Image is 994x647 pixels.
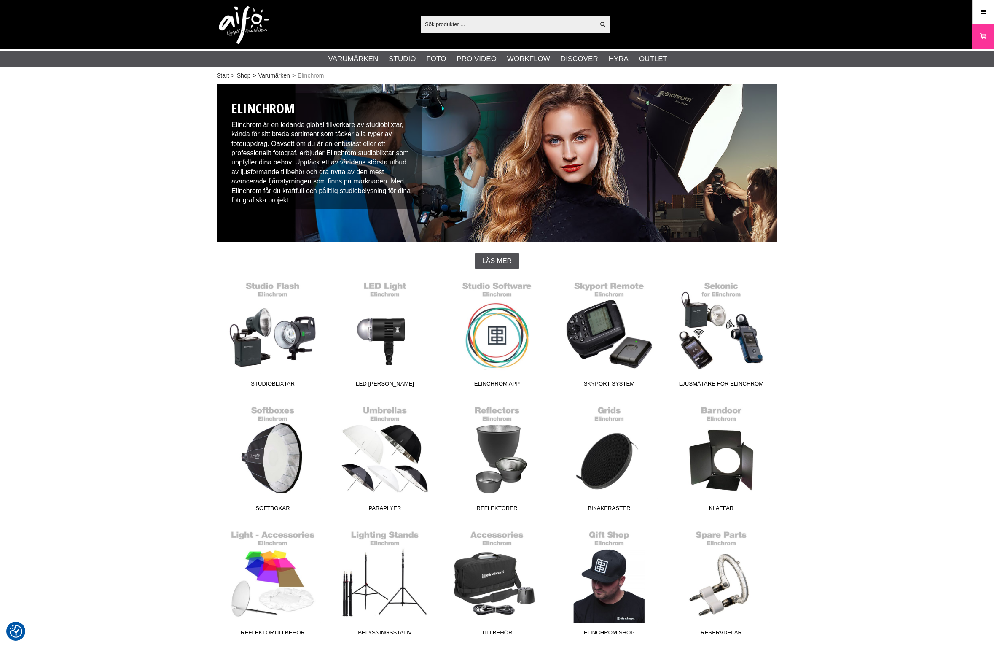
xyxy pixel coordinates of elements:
a: Pro Video [457,54,496,65]
a: Varumärken [328,54,379,65]
span: Ljusmätare för Elinchrom [665,380,777,391]
a: Belysningsstativ [329,526,441,640]
a: Foto [426,54,446,65]
img: Elinchrom Studioblixtar [217,84,777,242]
span: > [253,71,256,80]
button: Samtyckesinställningar [10,624,22,639]
a: Discover [561,54,598,65]
a: Softboxar [217,402,329,515]
a: Paraplyer [329,402,441,515]
span: > [292,71,296,80]
span: > [231,71,235,80]
a: Skyport System [553,277,665,391]
a: Klaffar [665,402,777,515]
a: Studio [389,54,416,65]
input: Sök produkter ... [421,18,595,30]
span: Reservdelar [665,628,777,640]
span: Belysningsstativ [329,628,441,640]
a: Bikakeraster [553,402,665,515]
a: Reflektorer [441,402,553,515]
span: Läs mer [482,257,512,265]
a: Elinchrom Shop [553,526,665,640]
a: Reflektortillbehör [217,526,329,640]
span: LED [PERSON_NAME] [329,380,441,391]
span: Klaffar [665,504,777,515]
a: Studioblixtar [217,277,329,391]
a: Ljusmätare för Elinchrom [665,277,777,391]
span: Reflektortillbehör [217,628,329,640]
div: Elinchrom är en ledande global tillverkare av studioblixtar, kända för sitt breda sortiment som t... [225,93,422,209]
span: Reflektorer [441,504,553,515]
a: Start [217,71,229,80]
a: Reservdelar [665,526,777,640]
a: Elinchrom App [441,277,553,391]
span: Elinchrom [298,71,324,80]
span: Elinchrom Shop [553,628,665,640]
a: Tillbehör [441,526,553,640]
a: Outlet [639,54,667,65]
a: Varumärken [258,71,290,80]
span: Elinchrom App [441,380,553,391]
a: Workflow [507,54,550,65]
img: logo.png [219,6,269,44]
span: Tillbehör [441,628,553,640]
span: Softboxar [217,504,329,515]
span: Bikakeraster [553,504,665,515]
span: Paraplyer [329,504,441,515]
a: LED [PERSON_NAME] [329,277,441,391]
a: Hyra [609,54,629,65]
h1: Elinchrom [231,99,415,118]
span: Skyport System [553,380,665,391]
span: Studioblixtar [217,380,329,391]
a: Shop [237,71,251,80]
img: Revisit consent button [10,625,22,638]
